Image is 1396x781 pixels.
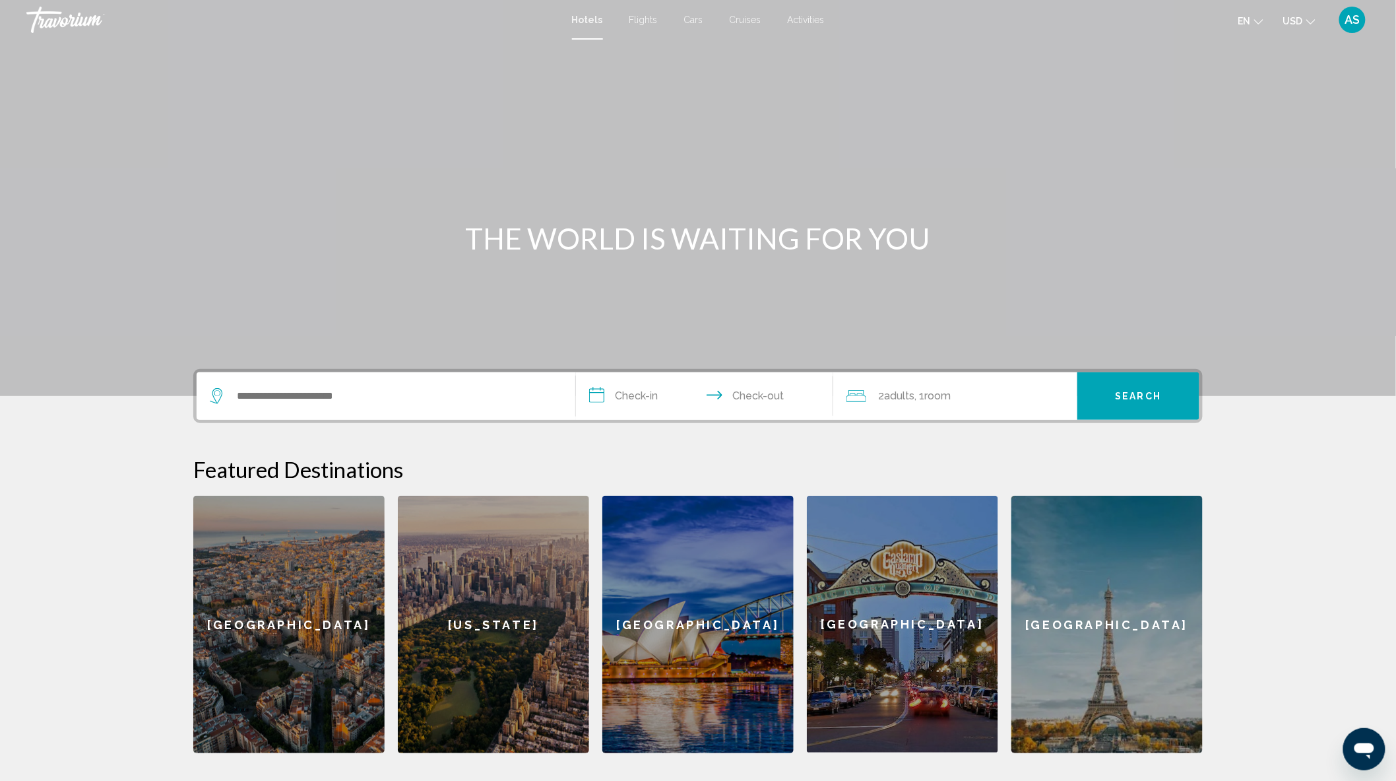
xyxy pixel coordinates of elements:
a: Flights [629,15,658,25]
span: Search [1116,391,1162,402]
a: [GEOGRAPHIC_DATA] [1011,496,1203,753]
a: Cruises [730,15,761,25]
button: Change currency [1283,11,1316,30]
a: Activities [788,15,825,25]
a: Hotels [572,15,603,25]
span: 2 [878,387,914,405]
div: Search widget [197,372,1199,420]
h2: Featured Destinations [193,456,1203,483]
h1: THE WORLD IS WAITING FOR YOU [451,221,945,255]
span: , 1 [914,387,951,405]
a: Travorium [26,7,559,33]
a: [GEOGRAPHIC_DATA] [807,496,998,753]
a: Cars [684,15,703,25]
a: [GEOGRAPHIC_DATA] [193,496,385,753]
button: Change language [1238,11,1263,30]
iframe: Кнопка запуска окна обмена сообщениями [1343,728,1385,770]
a: [US_STATE] [398,496,589,753]
span: USD [1283,16,1303,26]
button: Check in and out dates [576,372,833,420]
span: AS [1345,13,1360,26]
a: [GEOGRAPHIC_DATA] [602,496,794,753]
button: Search [1077,372,1199,420]
span: Adults [884,390,914,402]
span: en [1238,16,1251,26]
div: [GEOGRAPHIC_DATA] [807,496,998,753]
button: Travelers: 2 adults, 0 children [833,372,1077,420]
span: Room [924,390,951,402]
button: User Menu [1335,6,1370,34]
